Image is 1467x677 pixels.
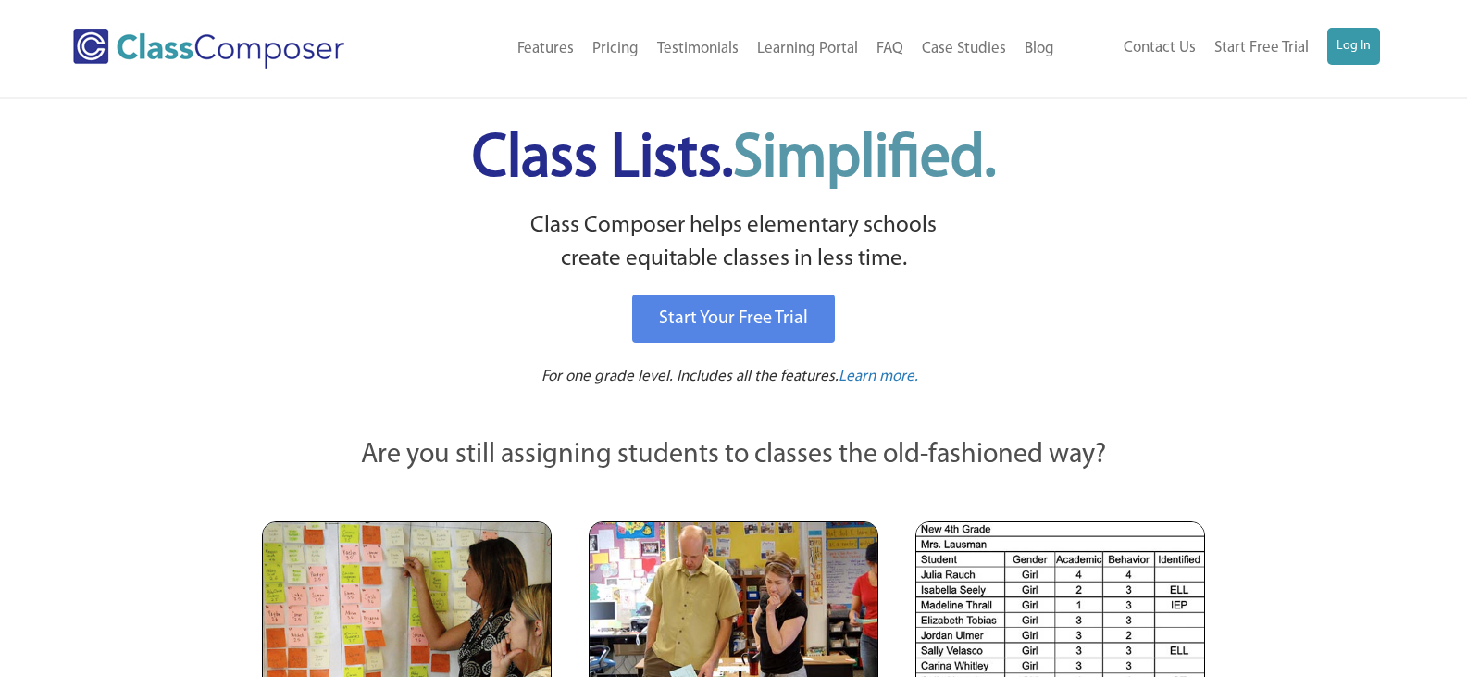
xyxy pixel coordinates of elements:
[259,209,1209,277] p: Class Composer helps elementary schools create equitable classes in less time.
[748,29,867,69] a: Learning Portal
[1015,29,1063,69] a: Blog
[508,29,583,69] a: Features
[541,369,839,384] span: For one grade level. Includes all the features.
[1327,28,1380,65] a: Log In
[648,29,748,69] a: Testimonials
[839,369,918,384] span: Learn more.
[1114,28,1205,69] a: Contact Us
[839,366,918,389] a: Learn more.
[1063,28,1380,69] nav: Header Menu
[1205,28,1318,69] a: Start Free Trial
[583,29,648,69] a: Pricing
[73,29,344,69] img: Class Composer
[262,435,1206,476] p: Are you still assigning students to classes the old-fashioned way?
[472,130,996,190] span: Class Lists.
[733,130,996,190] span: Simplified.
[417,29,1063,69] nav: Header Menu
[913,29,1015,69] a: Case Studies
[659,309,808,328] span: Start Your Free Trial
[632,295,835,343] a: Start Your Free Trial
[867,29,913,69] a: FAQ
